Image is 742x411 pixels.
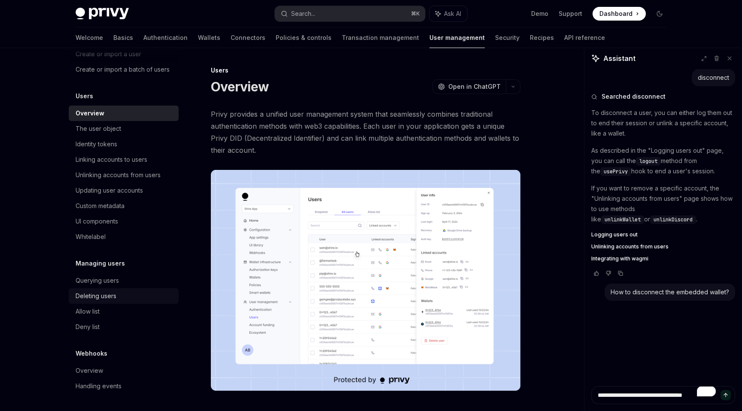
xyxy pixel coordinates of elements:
a: Overview [69,363,179,378]
a: UI components [69,214,179,229]
a: Transaction management [342,27,419,48]
div: Custom metadata [76,201,125,211]
div: Search... [291,9,315,19]
span: Unlinking accounts from users [591,243,669,250]
a: Recipes [530,27,554,48]
div: How to disconnect the embedded wallet? [611,288,729,296]
p: If you want to remove a specific account, the "Unlinking accounts from users" page shows how to u... [591,183,735,224]
button: Open in ChatGPT [432,79,506,94]
div: UI components [76,216,118,227]
a: Support [559,9,582,18]
img: images/Users2.png [211,170,520,391]
h1: Overview [211,79,269,94]
div: Updating user accounts [76,185,143,196]
div: Unlinking accounts from users [76,170,161,180]
a: Basics [113,27,133,48]
h5: Managing users [76,258,125,269]
div: Identity tokens [76,139,117,149]
a: Dashboard [593,7,646,21]
a: Deleting users [69,288,179,304]
a: Security [495,27,520,48]
a: The user object [69,121,179,136]
a: Overview [69,106,179,121]
h5: Users [76,91,93,101]
div: The user object [76,124,121,134]
a: Demo [531,9,548,18]
a: Unlinking accounts from users [591,243,735,250]
div: Linking accounts to users [76,154,147,165]
div: Overview [76,366,103,376]
a: Unlinking accounts from users [69,167,179,183]
span: Integrating with wagmi [591,255,648,262]
a: Custom metadata [69,198,179,214]
a: Logging users out [591,231,735,238]
div: Deleting users [76,291,116,301]
button: Toggle dark mode [653,7,666,21]
button: Searched disconnect [591,92,735,101]
a: Wallets [198,27,220,48]
span: unlinkDiscord [654,216,693,223]
span: ⌘ K [411,10,420,17]
div: Users [211,66,520,75]
div: Handling events [76,381,122,391]
div: Deny list [76,322,100,332]
span: unlinkWallet [605,216,641,223]
a: Handling events [69,378,179,394]
h5: Webhooks [76,348,107,359]
div: Querying users [76,275,119,286]
a: Querying users [69,273,179,288]
span: Ask AI [444,9,461,18]
span: Assistant [603,53,636,63]
a: Authentication [143,27,188,48]
button: Ask AI [429,6,467,21]
span: logout [639,158,657,165]
a: Whitelabel [69,229,179,245]
a: User management [429,27,485,48]
div: Allow list [76,306,100,317]
a: Create or import a batch of users [69,62,179,77]
div: disconnect [698,73,729,82]
a: Linking accounts to users [69,152,179,167]
span: Dashboard [599,9,633,18]
span: usePrivy [604,168,628,175]
div: Create or import a batch of users [76,64,170,75]
a: Integrating with wagmi [591,255,735,262]
span: Open in ChatGPT [448,82,501,91]
a: Policies & controls [276,27,331,48]
a: Deny list [69,319,179,335]
span: Logging users out [591,231,638,238]
button: Send message [721,390,731,400]
textarea: To enrich screen reader interactions, please activate Accessibility in Grammarly extension settings [591,386,735,404]
a: Updating user accounts [69,183,179,198]
span: Searched disconnect [602,92,666,101]
p: To disconnect a user, you can either log them out to end their session or unlink a specific accou... [591,108,735,139]
div: Overview [76,108,104,118]
button: Search...⌘K [275,6,425,21]
span: Privy provides a unified user management system that seamlessly combines traditional authenticati... [211,108,520,156]
a: API reference [564,27,605,48]
a: Allow list [69,304,179,319]
a: Connectors [231,27,265,48]
p: As described in the "Logging users out" page, you can call the method from the hook to end a user... [591,145,735,176]
div: Whitelabel [76,232,106,242]
img: dark logo [76,8,129,20]
a: Identity tokens [69,136,179,152]
a: Welcome [76,27,103,48]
